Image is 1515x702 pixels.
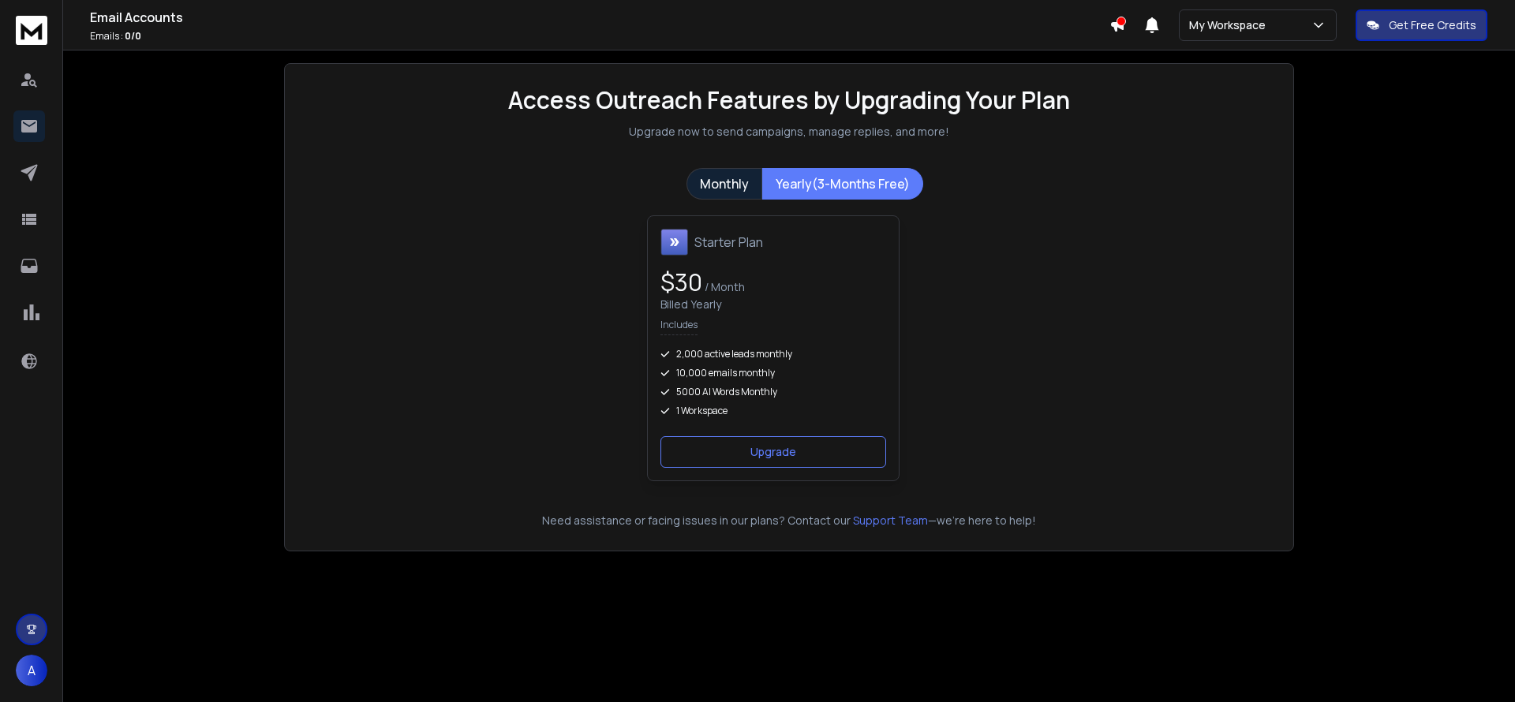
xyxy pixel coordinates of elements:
span: / Month [702,279,745,294]
p: Upgrade now to send campaigns, manage replies, and more! [629,124,949,140]
img: Starter Plan icon [660,229,688,256]
div: Billed Yearly [660,297,886,312]
h1: Starter Plan [694,233,763,252]
span: 0 / 0 [125,29,141,43]
span: $ 30 [660,266,702,298]
div: 5000 AI Words Monthly [660,386,886,398]
img: logo [16,16,47,45]
div: 2,000 active leads monthly [660,348,886,360]
button: A [16,655,47,686]
h1: Email Accounts [90,8,1109,27]
button: Support Team [853,513,928,528]
p: Get Free Credits [1389,17,1476,33]
h1: Access Outreach Features by Upgrading Your Plan [508,86,1070,114]
div: 10,000 emails monthly [660,367,886,379]
p: Need assistance or facing issues in our plans? Contact our —we're here to help! [307,513,1271,528]
button: Get Free Credits [1356,9,1487,41]
p: Includes [660,319,698,335]
button: Yearly(3-Months Free) [762,168,923,200]
button: Upgrade [660,436,886,468]
button: Monthly [686,168,762,200]
div: 1 Workspace [660,405,886,417]
p: My Workspace [1189,17,1272,33]
p: Emails : [90,30,1109,43]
